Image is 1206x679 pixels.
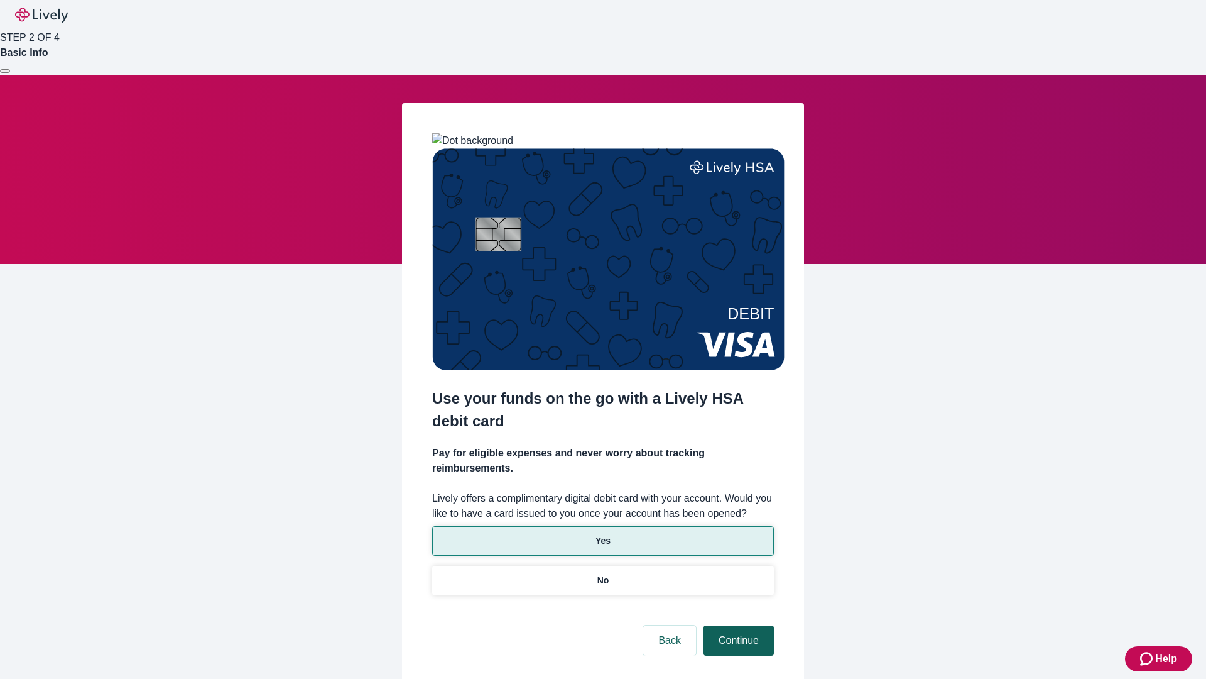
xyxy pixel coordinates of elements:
[432,133,513,148] img: Dot background
[1140,651,1155,666] svg: Zendesk support icon
[432,566,774,595] button: No
[597,574,609,587] p: No
[1155,651,1177,666] span: Help
[703,626,774,656] button: Continue
[595,534,611,548] p: Yes
[432,148,785,370] img: Debit card
[15,8,68,23] img: Lively
[432,387,774,433] h2: Use your funds on the go with a Lively HSA debit card
[432,446,774,476] h4: Pay for eligible expenses and never worry about tracking reimbursements.
[643,626,696,656] button: Back
[1125,646,1192,671] button: Zendesk support iconHelp
[432,526,774,556] button: Yes
[432,491,774,521] label: Lively offers a complimentary digital debit card with your account. Would you like to have a card...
